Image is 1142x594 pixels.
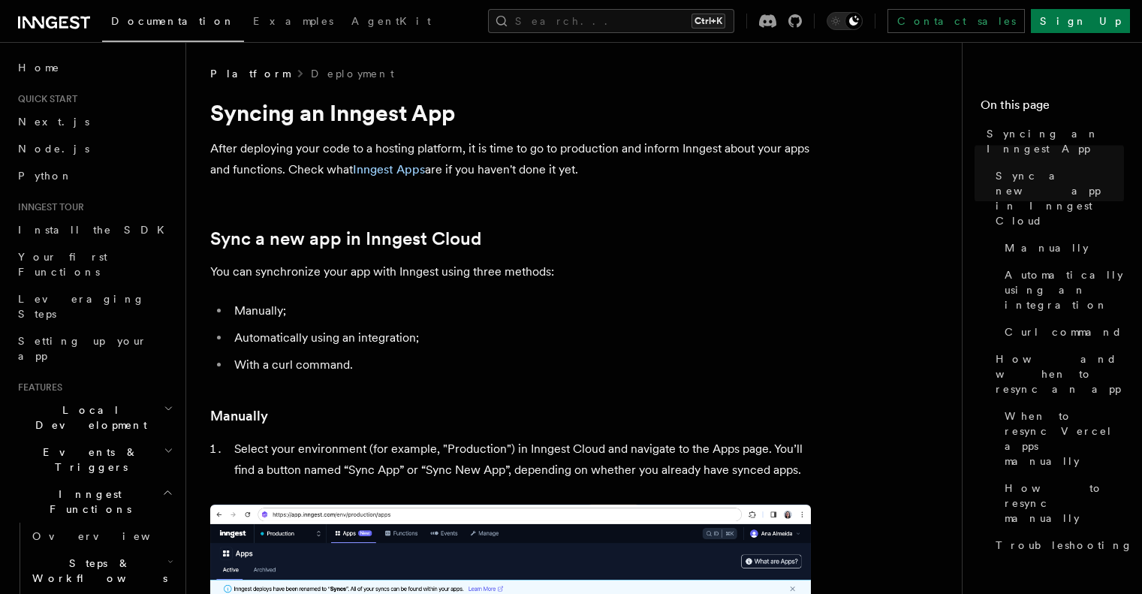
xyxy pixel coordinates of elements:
span: Automatically using an integration [1005,267,1124,312]
a: Overview [26,523,176,550]
a: Troubleshooting [990,532,1124,559]
a: Manually [210,406,268,427]
span: Events & Triggers [12,445,164,475]
a: Home [12,54,176,81]
a: Examples [244,5,342,41]
span: Quick start [12,93,77,105]
a: Sync a new app in Inngest Cloud [210,228,481,249]
a: When to resync Vercel apps manually [999,403,1124,475]
span: Troubleshooting [996,538,1133,553]
a: Setting up your app [12,327,176,369]
li: With a curl command. [230,354,811,375]
h1: Syncing an Inngest App [210,99,811,126]
p: After deploying your code to a hosting platform, it is time to go to production and inform Innges... [210,138,811,180]
span: Features [12,381,62,393]
span: Python [18,170,73,182]
span: Node.js [18,143,89,155]
button: Local Development [12,397,176,439]
span: Inngest Functions [12,487,162,517]
a: Sync a new app in Inngest Cloud [990,162,1124,234]
span: Manually [1005,240,1089,255]
p: You can synchronize your app with Inngest using three methods: [210,261,811,282]
a: Install the SDK [12,216,176,243]
span: Overview [32,530,187,542]
span: Home [18,60,60,75]
span: Documentation [111,15,235,27]
button: Steps & Workflows [26,550,176,592]
a: Contact sales [887,9,1025,33]
li: Manually; [230,300,811,321]
a: AgentKit [342,5,440,41]
li: Select your environment (for example, "Production") in Inngest Cloud and navigate to the Apps pag... [230,439,811,481]
span: How to resync manually [1005,481,1124,526]
a: Next.js [12,108,176,135]
span: Steps & Workflows [26,556,167,586]
span: Local Development [12,403,164,433]
span: Platform [210,66,290,81]
span: Sync a new app in Inngest Cloud [996,168,1124,228]
span: Curl command [1005,324,1122,339]
button: Inngest Functions [12,481,176,523]
span: Inngest tour [12,201,84,213]
span: Setting up your app [18,335,147,362]
span: Your first Functions [18,251,107,278]
a: Your first Functions [12,243,176,285]
span: Install the SDK [18,224,173,236]
span: How and when to resync an app [996,351,1124,397]
a: Deployment [311,66,394,81]
a: Syncing an Inngest App [981,120,1124,162]
button: Events & Triggers [12,439,176,481]
span: When to resync Vercel apps manually [1005,409,1124,469]
a: How and when to resync an app [990,345,1124,403]
a: Python [12,162,176,189]
span: Examples [253,15,333,27]
a: Node.js [12,135,176,162]
span: Syncing an Inngest App [987,126,1124,156]
a: Leveraging Steps [12,285,176,327]
button: Toggle dark mode [827,12,863,30]
a: Documentation [102,5,244,42]
kbd: Ctrl+K [692,14,725,29]
a: Curl command [999,318,1124,345]
span: Next.js [18,116,89,128]
a: Manually [999,234,1124,261]
h4: On this page [981,96,1124,120]
span: AgentKit [351,15,431,27]
a: Automatically using an integration [999,261,1124,318]
li: Automatically using an integration; [230,327,811,348]
span: Leveraging Steps [18,293,145,320]
a: Inngest Apps [353,162,425,176]
button: Search...Ctrl+K [488,9,734,33]
a: Sign Up [1031,9,1130,33]
a: How to resync manually [999,475,1124,532]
